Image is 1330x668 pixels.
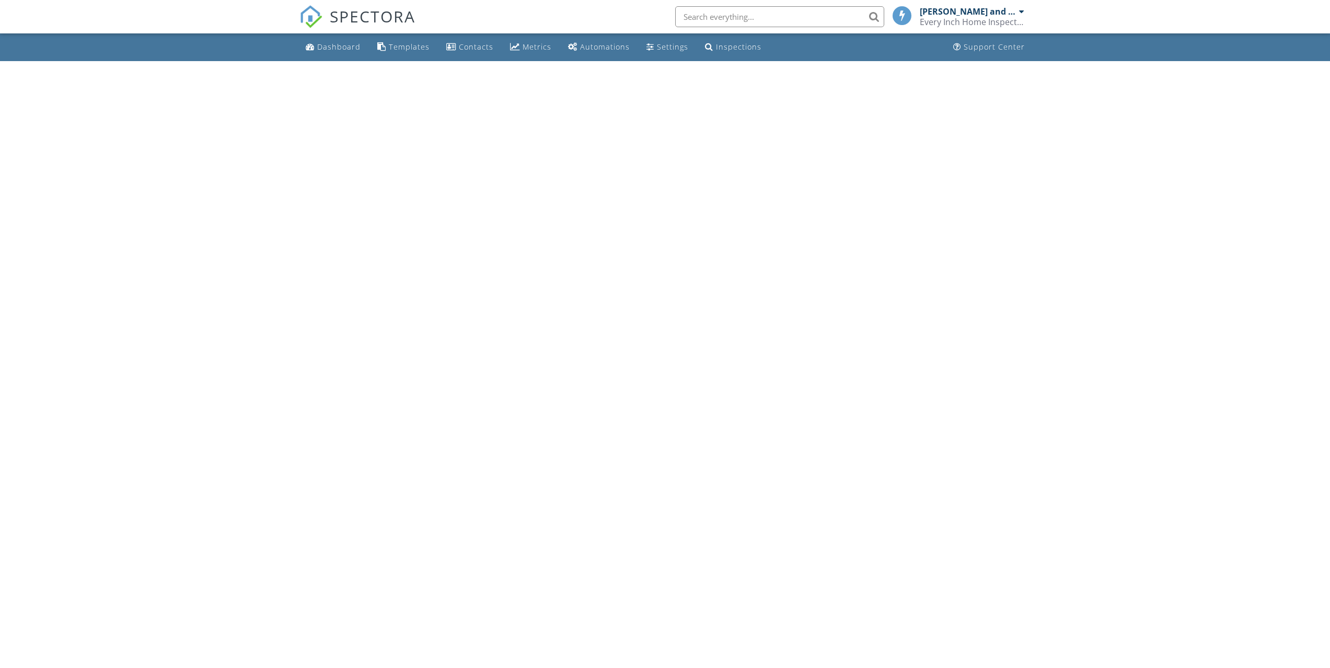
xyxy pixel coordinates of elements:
[299,5,322,28] img: The Best Home Inspection Software - Spectora
[716,42,761,52] div: Inspections
[564,38,634,57] a: Automations (Basic)
[675,6,884,27] input: Search everything...
[642,38,692,57] a: Settings
[580,42,630,52] div: Automations
[459,42,493,52] div: Contacts
[657,42,688,52] div: Settings
[302,38,365,57] a: Dashboard
[373,38,434,57] a: Templates
[701,38,766,57] a: Inspections
[330,5,415,27] span: SPECTORA
[317,42,361,52] div: Dashboard
[920,17,1024,27] div: Every Inch Home Inspection LLC
[442,38,498,57] a: Contacts
[964,42,1025,52] div: Support Center
[506,38,556,57] a: Metrics
[299,14,415,36] a: SPECTORA
[949,38,1029,57] a: Support Center
[920,6,1016,17] div: [PERSON_NAME] and [PERSON_NAME]
[523,42,551,52] div: Metrics
[389,42,430,52] div: Templates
